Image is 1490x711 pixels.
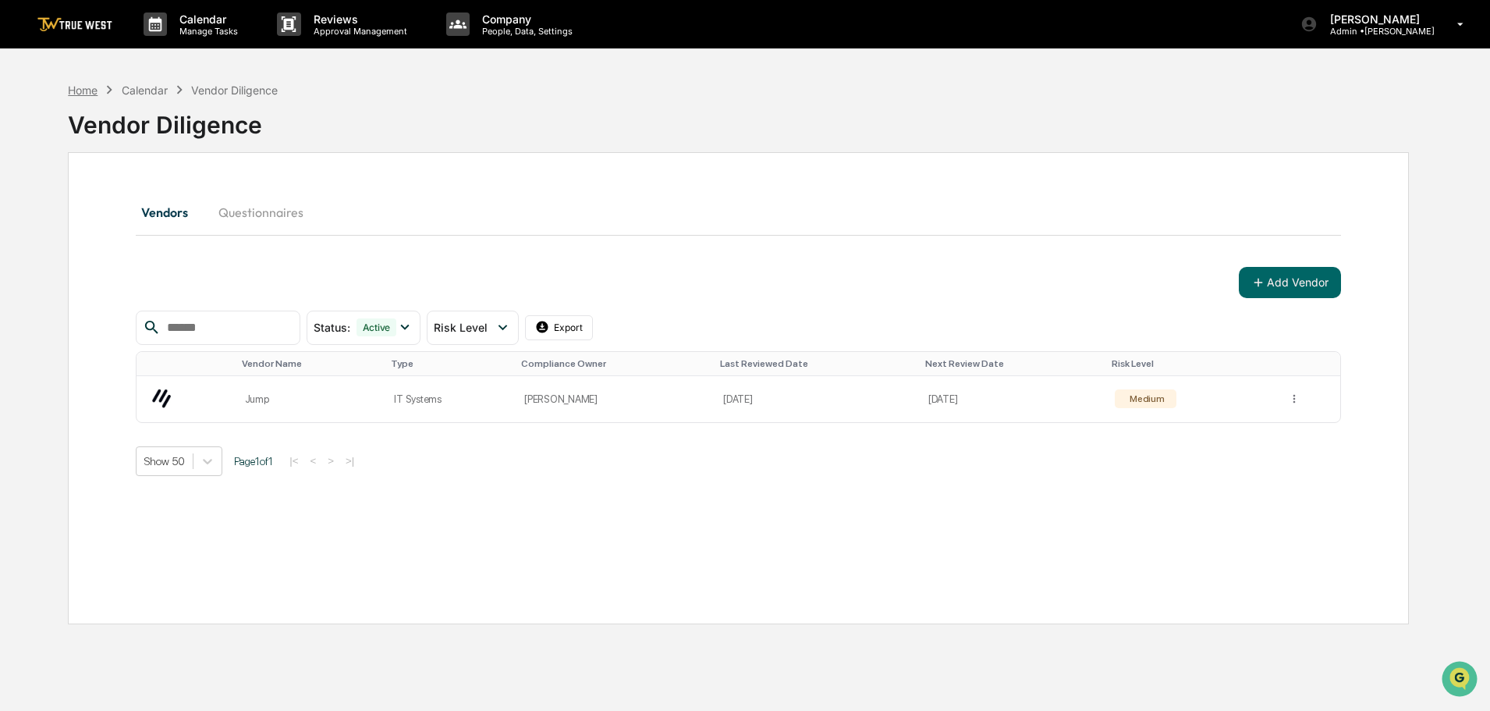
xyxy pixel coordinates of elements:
span: Attestations [129,319,193,335]
button: Add Vendor [1239,267,1341,298]
img: 1746055101610-c473b297-6a78-478c-a979-82029cc54cd1 [16,119,44,148]
a: 🖐️Preclearance [9,313,107,341]
p: [PERSON_NAME] [1318,12,1435,26]
div: Past conversations [16,173,105,186]
span: • [129,254,135,267]
button: < [305,454,321,467]
td: IT Systems [385,376,515,422]
div: Vendor Diligence [68,98,1409,139]
img: logo [37,17,112,32]
a: 🗄️Attestations [107,313,200,341]
div: 🖐️ [16,321,28,333]
div: Toggle SortBy [720,358,913,369]
span: Page 1 of 1 [234,455,273,467]
span: Status : [314,321,350,334]
td: [PERSON_NAME] [515,376,714,422]
div: Active [357,318,397,336]
p: Calendar [167,12,246,26]
button: >| [341,454,359,467]
p: People, Data, Settings [470,26,580,37]
td: [DATE] [714,376,919,422]
button: Start new chat [265,124,284,143]
p: Company [470,12,580,26]
button: Questionnaires [206,194,316,231]
span: • [129,212,135,225]
a: Powered byPylon [110,386,189,399]
button: |< [285,454,303,467]
div: We're available if you need us! [70,135,215,148]
button: See all [242,170,284,189]
span: Pylon [155,387,189,399]
button: Export [525,315,594,340]
img: Tammy Steffen [16,240,41,265]
button: Vendors [136,194,206,231]
span: [PERSON_NAME] [48,212,126,225]
div: Toggle SortBy [1112,358,1272,369]
img: Tammy Steffen [16,197,41,222]
div: Home [68,84,98,97]
div: 🗄️ [113,321,126,333]
button: > [323,454,339,467]
iframe: Open customer support [1440,659,1482,702]
img: 8933085812038_c878075ebb4cc5468115_72.jpg [33,119,61,148]
div: Start new chat [70,119,256,135]
img: Vendor Logo [146,382,177,414]
span: Data Lookup [31,349,98,364]
span: Risk Level [434,321,488,334]
div: Toggle SortBy [521,358,708,369]
p: Admin • [PERSON_NAME] [1318,26,1435,37]
div: Toggle SortBy [242,358,379,369]
p: Approval Management [301,26,415,37]
div: Toggle SortBy [1291,358,1334,369]
td: [DATE] [919,376,1105,422]
div: Medium [1126,393,1164,404]
span: [DATE] [138,212,170,225]
p: How can we help? [16,33,284,58]
div: Vendor Diligence [191,84,278,97]
div: secondary tabs example [136,194,1341,231]
span: [PERSON_NAME] [48,254,126,267]
div: 🔎 [16,350,28,363]
div: Calendar [122,84,168,97]
span: [DATE] [138,254,170,267]
a: 🔎Data Lookup [9,343,105,371]
p: Reviews [301,12,415,26]
div: Toggle SortBy [149,358,229,369]
div: Toggle SortBy [391,358,509,369]
span: Preclearance [31,319,101,335]
p: Manage Tasks [167,26,246,37]
div: Jump [245,393,376,405]
div: Toggle SortBy [925,358,1099,369]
